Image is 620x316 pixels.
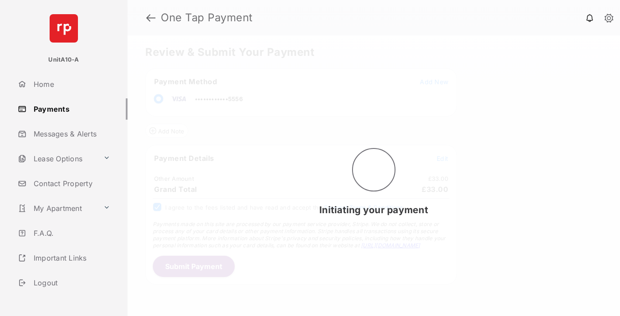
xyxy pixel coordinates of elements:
a: F.A.Q. [14,222,128,244]
a: Logout [14,272,128,293]
a: Payments [14,98,128,120]
img: svg+xml;base64,PHN2ZyB4bWxucz0iaHR0cDovL3d3dy53My5vcmcvMjAwMC9zdmciIHdpZHRoPSI2NCIgaGVpZ2h0PSI2NC... [50,14,78,43]
strong: One Tap Payment [161,12,253,23]
a: Contact Property [14,173,128,194]
a: Important Links [14,247,114,269]
a: Home [14,74,128,95]
span: Initiating your payment [319,204,428,215]
a: Lease Options [14,148,100,169]
p: UnitA10-A [48,55,79,64]
a: Messages & Alerts [14,123,128,144]
a: My Apartment [14,198,100,219]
